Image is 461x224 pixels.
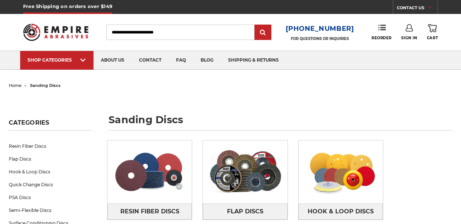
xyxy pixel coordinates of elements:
a: Flap Discs [203,203,287,220]
span: Cart [427,36,438,40]
img: Resin Fiber Discs [107,142,192,201]
a: Flap Discs [9,153,91,165]
a: about us [94,51,132,70]
h5: Categories [9,119,91,131]
a: Hook & Loop Discs [9,165,91,178]
a: CONTACT US [397,4,438,14]
a: Hook & Loop Discs [299,203,383,220]
a: blog [193,51,221,70]
img: Flap Discs [203,142,287,201]
a: contact [132,51,169,70]
a: Semi-Flexible Discs [9,204,91,217]
span: sanding discs [30,83,61,88]
span: Flap Discs [227,205,263,218]
input: Submit [256,25,270,40]
a: Resin Fiber Discs [9,140,91,153]
a: home [9,83,22,88]
a: Quick Change Discs [9,178,91,191]
a: Cart [427,24,438,40]
h1: sanding discs [109,115,452,131]
span: Reorder [372,36,392,40]
span: Resin Fiber Discs [120,205,179,218]
p: FOR QUESTIONS OR INQUIRIES [286,36,354,41]
a: faq [169,51,193,70]
a: Resin Fiber Discs [107,203,192,220]
a: shipping & returns [221,51,286,70]
img: Empire Abrasives [23,19,88,45]
a: PSA Discs [9,191,91,204]
a: Reorder [372,24,392,40]
span: Sign In [401,36,417,40]
span: Hook & Loop Discs [308,205,374,218]
div: SHOP CATEGORIES [28,57,86,63]
img: Hook & Loop Discs [299,142,383,201]
a: [PHONE_NUMBER] [286,23,354,34]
